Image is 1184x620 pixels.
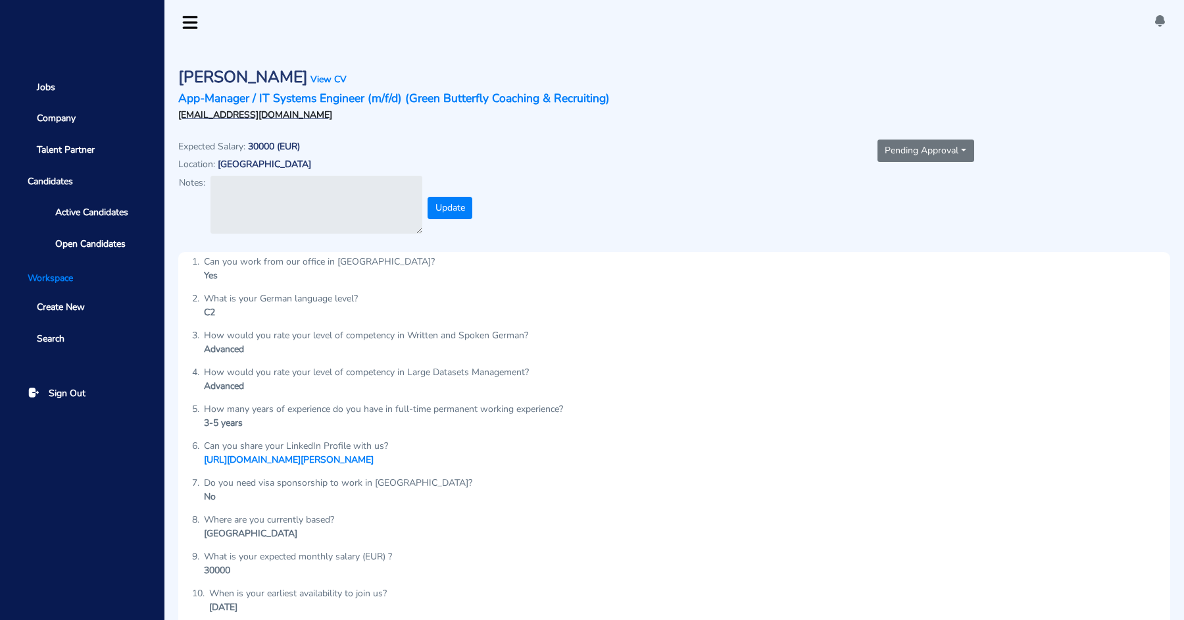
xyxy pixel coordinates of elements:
[178,109,332,121] a: [EMAIL_ADDRESS][DOMAIN_NAME]
[18,74,146,101] a: Jobs
[37,300,85,314] span: Create New
[204,550,392,563] div: What is your expected monthly salary (EUR) ?
[204,527,334,540] div: [GEOGRAPHIC_DATA]
[18,271,146,285] li: Workspace
[179,176,205,190] p: Notes:
[209,600,387,614] div: [DATE]
[37,80,55,94] span: Jobs
[877,140,974,162] button: Pending Approval
[18,136,146,163] a: Talent Partner
[178,90,610,106] a: App-Manager / IT Systems Engineer (m/f/d) (Green Butterfly Coaching & Recruiting)
[37,199,146,226] a: Active Candidates
[310,73,347,86] a: View CV
[55,237,126,251] span: Open Candidates
[37,230,146,257] a: Open Candidates
[204,269,435,282] div: Yes
[204,476,472,490] div: Do you need visa sponsorship to work in [GEOGRAPHIC_DATA]?
[428,197,472,219] button: Update
[204,513,334,527] div: Where are you currently based?
[204,379,529,393] div: Advanced
[178,157,215,171] p: Location:
[204,305,358,319] div: C2
[37,332,64,346] span: Search
[209,586,387,600] div: When is your earliest availability to join us?
[204,255,435,269] div: Can you work from our office in [GEOGRAPHIC_DATA]?
[204,328,528,342] div: How would you rate your level of competency in Written and Spoken German?
[204,342,528,356] div: Advanced
[37,111,76,125] span: Company
[204,490,472,504] div: No
[204,416,563,430] div: 3-5 years
[18,325,146,352] a: Search
[204,563,392,577] div: 30000
[204,365,529,379] div: How would you rate your level of competency in Large Datasets Management?
[18,294,146,321] a: Create New
[18,105,146,132] a: Company
[55,205,128,219] span: Active Candidates
[204,402,563,416] div: How many years of experience do you have in full-time permanent working experience?
[178,68,308,87] p: [PERSON_NAME]
[204,439,388,453] div: Can you share your LinkedIn Profile with us?
[204,292,358,305] div: What is your German language level?
[37,143,95,157] span: Talent Partner
[178,140,245,153] p: Expected Salary:
[248,142,300,153] p: 30000 (EUR)
[204,453,374,466] a: [URL][DOMAIN_NAME][PERSON_NAME]
[218,159,311,170] p: [GEOGRAPHIC_DATA]
[18,168,146,195] span: Candidates
[49,386,86,400] span: Sign Out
